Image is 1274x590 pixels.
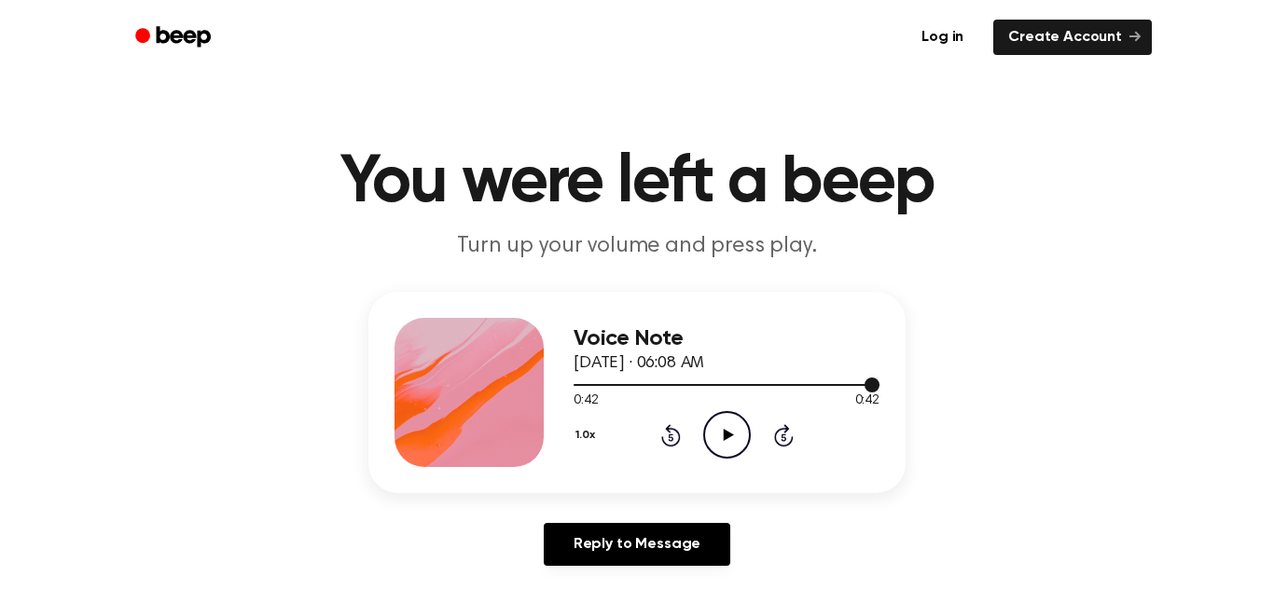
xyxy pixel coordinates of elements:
[122,20,228,56] a: Beep
[574,391,598,411] span: 0:42
[855,391,879,411] span: 0:42
[574,355,704,372] span: [DATE] · 06:08 AM
[574,326,879,351] h3: Voice Note
[544,523,730,566] a: Reply to Message
[903,16,982,59] a: Log in
[574,419,602,451] button: 1.0x
[279,231,995,262] p: Turn up your volume and press play.
[159,149,1115,216] h1: You were left a beep
[993,20,1152,55] a: Create Account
